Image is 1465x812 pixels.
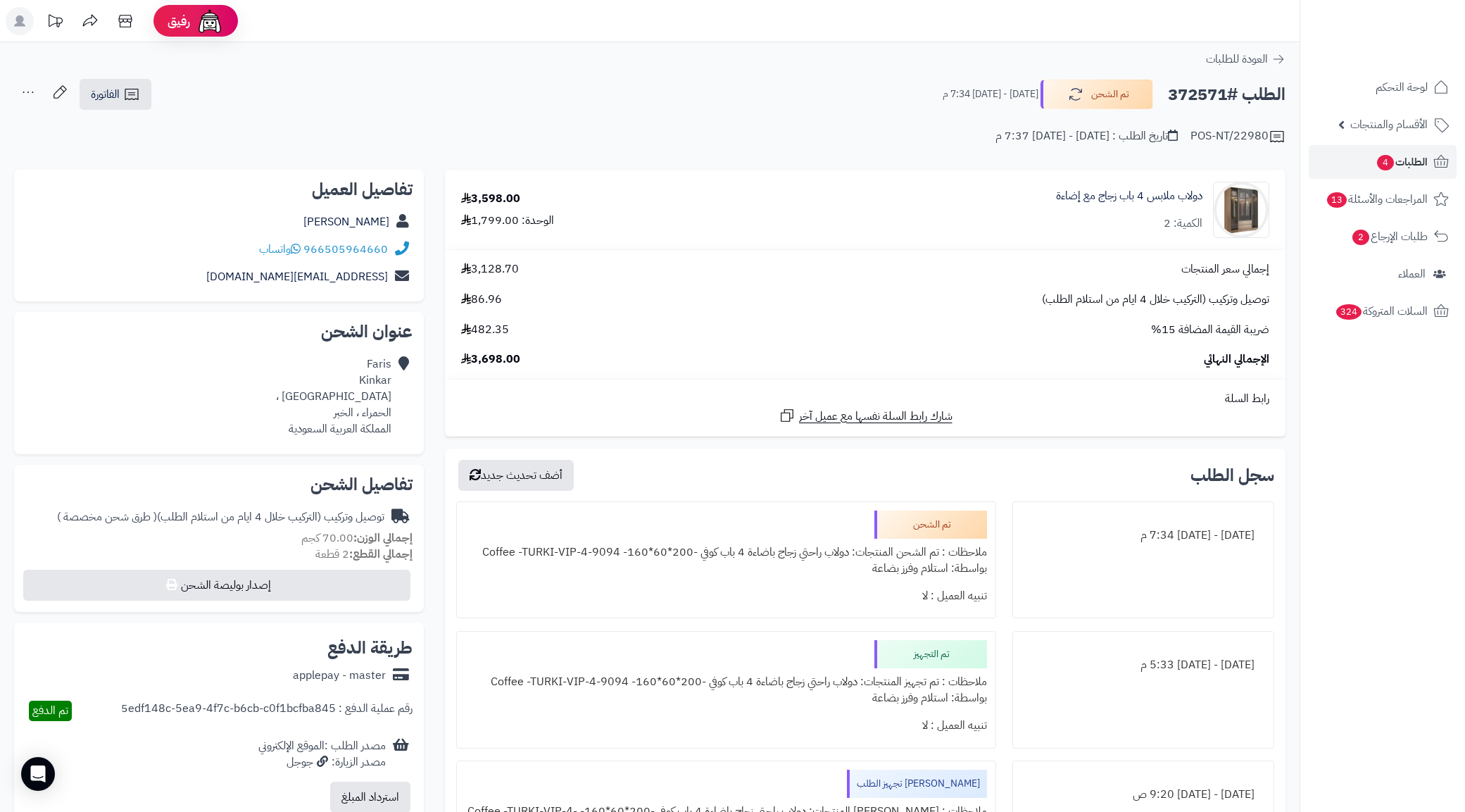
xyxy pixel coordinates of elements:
span: ( طرق شحن مخصصة ) [57,508,157,525]
span: الأقسام والمنتجات [1350,115,1428,135]
small: [DATE] - [DATE] 7:34 م [943,87,1038,101]
a: تحديثات المنصة [37,7,73,39]
a: السلات المتروكة324 [1309,294,1457,328]
a: [PERSON_NAME] [303,213,389,230]
span: المراجعات والأسئلة [1326,189,1428,209]
span: رفيق [168,13,190,30]
span: 3,698.00 [461,351,520,368]
span: 324 [1335,304,1362,320]
a: المراجعات والأسئلة13 [1309,182,1457,216]
span: الطلبات [1376,152,1428,172]
a: لوحة التحكم [1309,70,1457,104]
strong: إجمالي القطع: [349,546,413,563]
div: تنبيه العميل : لا [465,712,987,739]
div: مصدر الزيارة: جوجل [258,754,386,770]
div: رابط السلة [451,391,1280,407]
span: توصيل وتركيب (التركيب خلال 4 ايام من استلام الطلب) [1042,292,1269,308]
h2: الطلب #372571 [1168,80,1285,109]
button: تم الشحن [1040,80,1153,109]
h2: طريقة الدفع [327,639,413,656]
div: تم التجهيز [874,640,987,668]
span: العودة للطلبات [1206,51,1268,68]
span: 2 [1352,229,1369,245]
div: رقم عملية الدفع : 5edf148c-5ea9-4f7c-b6cb-c0f1bcfba845 [121,701,413,721]
div: تاريخ الطلب : [DATE] - [DATE] 7:37 م [995,128,1178,144]
a: [EMAIL_ADDRESS][DOMAIN_NAME] [206,268,388,285]
a: 966505964660 [303,241,388,258]
span: 3,128.70 [461,261,519,277]
a: واتساب [259,241,301,258]
a: العودة للطلبات [1206,51,1285,68]
div: [PERSON_NAME] تجهيز الطلب [847,770,987,798]
span: الفاتورة [91,86,120,103]
div: applepay - master [293,668,386,684]
div: Open Intercom Messenger [21,757,55,791]
div: POS-NT/22980 [1190,128,1285,145]
h3: سجل الطلب [1190,467,1274,484]
div: الوحدة: 1,799.00 [461,213,554,229]
div: الكمية: 2 [1164,216,1202,232]
span: 4 [1376,154,1394,170]
span: ضريبة القيمة المضافة 15% [1151,322,1269,338]
div: ملاحظات : تم تجهيز المنتجات: دولاب راحتي زجاج باضاءة 4 باب كوفي -200*60*160- Coffee -TURKI-VIP-4-... [465,668,987,712]
div: توصيل وتركيب (التركيب خلال 4 ايام من استلام الطلب) [57,509,384,525]
span: 13 [1326,192,1347,208]
div: [DATE] - [DATE] 7:34 م [1021,522,1265,549]
span: 86.96 [461,292,502,308]
div: Faris Kinkar [GEOGRAPHIC_DATA] ، الحمراء ، الخبر المملكة العربية السعودية [276,356,391,437]
h2: تفاصيل الشحن [25,476,413,493]
span: تم الدفع [32,702,68,719]
a: الفاتورة [80,79,151,110]
div: [DATE] - [DATE] 5:33 م [1021,651,1265,679]
span: 482.35 [461,322,509,338]
span: لوحة التحكم [1376,77,1428,97]
div: ملاحظات : تم الشحن المنتجات: دولاب راحتي زجاج باضاءة 4 باب كوفي -200*60*160- Coffee -TURKI-VIP-4-... [465,539,987,582]
span: العملاء [1398,264,1426,284]
span: السلات المتروكة [1335,301,1428,321]
a: العملاء [1309,257,1457,291]
strong: إجمالي الوزن: [353,530,413,546]
a: دولاب ملابس 4 باب زجاج مع إضاءة [1056,188,1202,204]
div: مصدر الطلب :الموقع الإلكتروني [258,738,386,770]
div: تنبيه العميل : لا [465,582,987,610]
img: ai-face.png [196,7,224,35]
span: إجمالي سعر المنتجات [1181,261,1269,277]
span: طلبات الإرجاع [1351,227,1428,246]
span: شارك رابط السلة نفسها مع عميل آخر [799,408,952,425]
img: 1742132386-110103010021.1-90x90.jpg [1214,182,1269,238]
div: تم الشحن [874,511,987,539]
a: طلبات الإرجاع2 [1309,220,1457,254]
span: الإجمالي النهائي [1204,351,1269,368]
div: 3,598.00 [461,191,520,207]
img: logo-2.png [1369,27,1452,57]
button: أضف تحديث جديد [458,460,574,491]
h2: عنوان الشحن [25,323,413,340]
small: 2 قطعة [315,546,413,563]
div: [DATE] - [DATE] 9:20 ص [1021,781,1265,808]
h2: تفاصيل العميل [25,181,413,198]
a: الطلبات4 [1309,145,1457,179]
a: شارك رابط السلة نفسها مع عميل آخر [779,407,952,425]
small: 70.00 كجم [301,530,413,546]
button: إصدار بوليصة الشحن [23,570,410,601]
